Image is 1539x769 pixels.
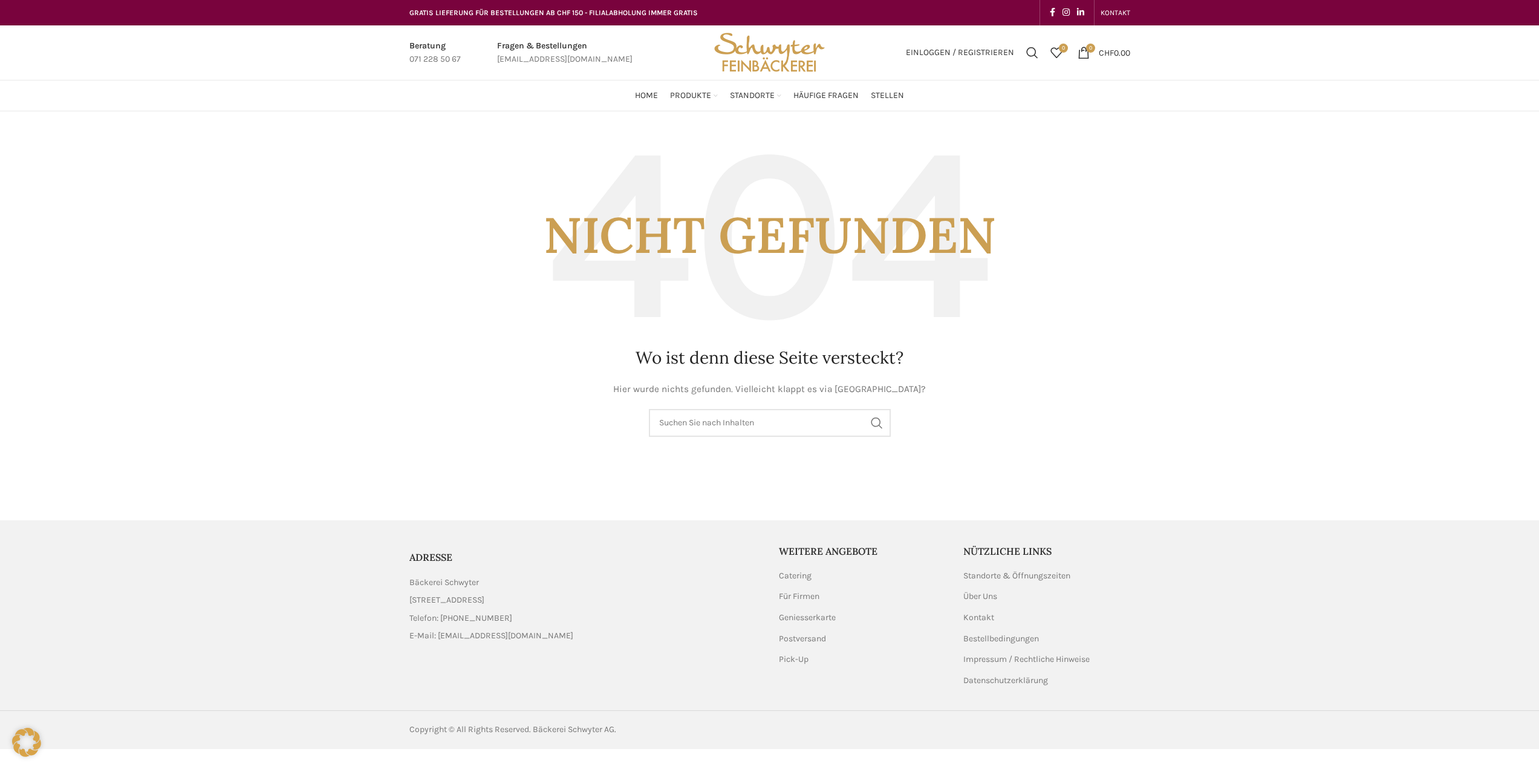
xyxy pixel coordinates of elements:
[1072,41,1136,65] a: 0 CHF0.00
[409,346,1130,370] h1: Wo ist denn diese Seite versteckt?
[963,545,1130,558] h5: Nützliche Links
[1101,1,1130,25] a: KONTAKT
[403,83,1136,108] div: Main navigation
[409,594,484,607] span: [STREET_ADDRESS]
[409,39,461,67] a: Infobox link
[710,25,828,80] img: Bäckerei Schwyter
[730,83,781,108] a: Standorte
[963,612,995,624] a: Kontakt
[409,612,761,625] a: List item link
[670,90,711,102] span: Produkte
[963,591,998,603] a: Über Uns
[635,83,658,108] a: Home
[779,612,837,624] a: Geniesserkarte
[1020,41,1044,65] a: Suchen
[409,723,764,736] div: Copyright © All Rights Reserved. Bäckerei Schwyter AG.
[409,576,479,589] span: Bäckerei Schwyter
[779,653,810,666] a: Pick-Up
[1095,1,1136,25] div: Secondary navigation
[793,90,859,102] span: Häufige Fragen
[779,591,821,603] a: Für Firmen
[730,90,775,102] span: Standorte
[1059,44,1068,53] span: 0
[1099,47,1130,57] bdi: 0.00
[635,90,658,102] span: Home
[906,48,1014,57] span: Einloggen / Registrieren
[779,570,813,582] a: Catering
[779,545,946,558] h5: Weitere Angebote
[409,136,1130,334] h3: Nicht gefunden
[409,551,452,563] span: ADRESSE
[779,633,827,645] a: Postversand
[963,653,1091,666] a: Impressum / Rechtliche Hinweise
[1044,41,1069,65] div: Meine Wunschliste
[409,382,1130,397] p: Hier wurde nichts gefunden. Vielleicht klappt es via [GEOGRAPHIC_DATA]?
[497,39,633,67] a: Infobox link
[793,83,859,108] a: Häufige Fragen
[409,8,698,17] span: GRATIS LIEFERUNG FÜR BESTELLUNGEN AB CHF 150 - FILIALABHOLUNG IMMER GRATIS
[1059,4,1073,21] a: Instagram social link
[1046,4,1059,21] a: Facebook social link
[963,570,1072,582] a: Standorte & Öffnungszeiten
[1073,4,1088,21] a: Linkedin social link
[670,83,718,108] a: Produkte
[1086,44,1095,53] span: 0
[649,409,891,437] input: Suchen
[409,629,761,643] a: List item link
[1099,47,1114,57] span: CHF
[871,90,904,102] span: Stellen
[963,633,1040,645] a: Bestellbedingungen
[1101,8,1130,17] span: KONTAKT
[871,83,904,108] a: Stellen
[900,41,1020,65] a: Einloggen / Registrieren
[710,47,828,57] a: Site logo
[963,675,1049,687] a: Datenschutzerklärung
[1044,41,1069,65] a: 0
